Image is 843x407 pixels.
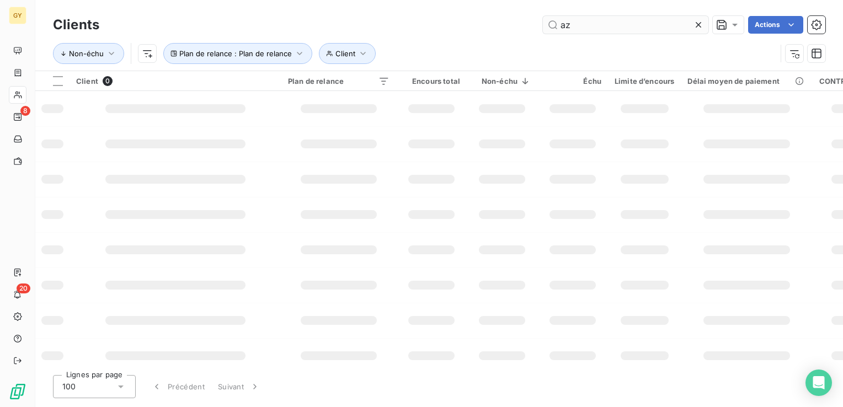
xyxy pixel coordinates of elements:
span: Client [76,77,98,85]
a: 8 [9,108,26,126]
div: Open Intercom Messenger [805,369,832,396]
button: Suivant [211,375,267,398]
button: Client [319,43,376,64]
button: Plan de relance : Plan de relance [163,43,312,64]
span: Plan de relance : Plan de relance [179,49,292,58]
button: Actions [748,16,803,34]
div: Délai moyen de paiement [687,77,805,85]
span: 20 [17,283,30,293]
div: Échu [544,77,601,85]
span: 0 [103,76,113,86]
input: Rechercher [543,16,708,34]
div: GY [9,7,26,24]
img: Logo LeanPay [9,383,26,400]
span: 100 [62,381,76,392]
div: Plan de relance [288,77,390,85]
div: Non-échu [473,77,531,85]
div: Limite d’encours [615,77,674,85]
button: Précédent [145,375,211,398]
div: Encours total [403,77,460,85]
span: Client [335,49,355,58]
span: 8 [20,106,30,116]
span: Non-échu [69,49,104,58]
h3: Clients [53,15,99,35]
button: Non-échu [53,43,124,64]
